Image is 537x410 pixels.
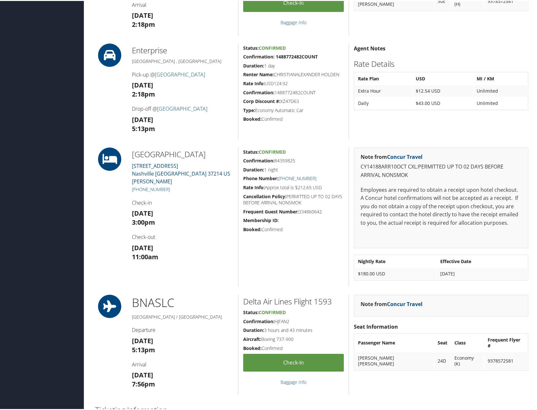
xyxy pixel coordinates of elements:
span: Confirmed [259,44,286,50]
strong: 5:13pm [132,123,155,132]
th: USD [413,72,473,84]
strong: Duration: [243,326,264,332]
th: Nightly Rate [355,255,436,266]
strong: [DATE] [132,335,153,344]
td: $43.00 USD [413,97,473,108]
a: Check-in [243,353,344,371]
span: Confirmed [259,148,286,154]
h5: 84359825 [243,157,344,163]
h5: 334860642 [243,208,344,214]
h5: CHRISTIANALEXANDER HOLDEN [243,70,344,77]
strong: 11:00am [132,251,158,260]
th: Seat [434,333,451,351]
strong: Confirmation: 1488772482COUNT [243,53,318,59]
h5: [GEOGRAPHIC_DATA] / [GEOGRAPHIC_DATA] [132,313,233,319]
strong: 2:18pm [132,89,155,97]
strong: Phone Number: [243,174,278,180]
strong: Corp Discount #: [243,97,280,103]
h5: XZ47D63 [243,97,344,104]
td: 9378572581 [484,351,527,369]
strong: [DATE] [132,114,153,123]
a: [PHONE_NUMBER] [278,174,316,180]
h2: Enterprise [132,44,233,55]
th: Frequent Flyer # [484,333,527,351]
a: [GEOGRAPHIC_DATA] [155,70,205,77]
td: Unlimited [473,84,527,96]
a: [PHONE_NUMBER] [132,185,170,191]
strong: Booked: [243,344,262,350]
td: Unlimited [473,97,527,108]
strong: 3:00pm [132,217,155,226]
td: Economy (K) [451,351,484,369]
h5: Approx total is $212.65 USD [243,183,344,190]
td: 24D [434,351,451,369]
h5: Confirmed [243,225,344,232]
strong: [DATE] [132,80,153,88]
strong: Agent Notes [354,44,385,51]
a: [GEOGRAPHIC_DATA] [157,104,207,111]
strong: Duration: [243,62,264,68]
th: Passenger Name [355,333,434,351]
h5: Economy Automatic Car [243,106,344,113]
strong: Confirmation: [243,88,274,95]
strong: Aircraft: [243,335,261,341]
strong: Booked: [243,225,262,231]
a: [STREET_ADDRESS]Nashville [GEOGRAPHIC_DATA] 37214 US [PERSON_NAME] [132,161,230,184]
h2: [GEOGRAPHIC_DATA] [132,148,233,159]
strong: 2:18pm [132,19,155,28]
h5: 1 day [243,62,344,68]
td: [PERSON_NAME] [PERSON_NAME] [355,351,434,369]
strong: Type: [243,106,255,112]
th: Class [451,333,484,351]
h5: Boeing 737-900 [243,335,344,342]
h4: Check-in [132,198,233,205]
h4: Pick-up @ [132,70,233,77]
h5: 1 night [243,166,344,172]
h4: Departure [132,325,233,333]
strong: Status: [243,44,259,50]
strong: Duration: [243,166,264,172]
th: MI / KM [473,72,527,84]
th: Effective Date [437,255,527,266]
td: $180.00 USD [355,267,436,279]
strong: Status: [243,308,259,314]
strong: [DATE] [132,242,153,251]
td: [DATE] [437,267,527,279]
span: Confirmed [259,308,286,314]
strong: [DATE] [132,208,153,217]
strong: Seat Information [354,322,398,329]
td: $12.54 USD [413,84,473,96]
h2: Delta Air Lines Flight 1593 [243,295,344,306]
strong: [DATE] [132,370,153,378]
p: Employees are required to obtain a receipt upon hotel checkout. A Concur hotel confirmations will... [361,185,522,226]
strong: Confirmation: [243,317,274,323]
strong: Note from [361,300,423,307]
h4: Check-out [132,232,233,240]
h4: Arrival [132,360,233,367]
td: Daily [355,97,412,108]
h5: 1488772482COUNT [243,88,344,95]
p: CY14188ARR10OCT CXL:PERMITTED UP TO 02 DAYS BEFORE ARRIVAL NONSMOK [361,162,522,178]
a: Concur Travel [387,152,423,159]
h5: [GEOGRAPHIC_DATA] , [GEOGRAPHIC_DATA] [132,57,233,64]
strong: Status: [243,148,259,154]
h5: PERMITTED UP TO 02 DAYS BEFORE ARRIVAL NONSMOK [243,192,344,205]
strong: Renter Name: [243,70,274,77]
h5: Confirmed [243,344,344,351]
h4: Drop-off @ [132,104,233,111]
strong: Cancellation Policy: [243,192,286,199]
strong: 7:56pm [132,379,155,387]
h4: Arrival [132,0,233,7]
h5: Confirmed [243,115,344,121]
h5: USD124.92 [243,79,344,86]
strong: Note from [361,152,423,159]
a: Baggage Info [281,18,306,25]
strong: Confirmation: [243,157,274,163]
strong: Frequent Guest Number: [243,208,299,214]
h5: HJFAN2 [243,317,344,324]
strong: 5:13pm [132,344,155,353]
h2: Rate Details [354,57,528,68]
strong: Booked: [243,115,262,121]
strong: Rate Info: [243,79,265,86]
strong: Membership ID: [243,216,279,222]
